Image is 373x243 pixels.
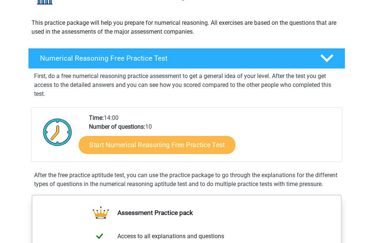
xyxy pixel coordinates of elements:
[39,114,76,151] img: Clock
[79,136,235,153] a: Start Numerical Reasoning Free Practice Test
[34,72,339,98] p: First, do a free numerical reasoning practice assessment to get a general idea of your level. Aft...
[83,114,342,162] div: 14:00 10
[31,171,342,189] div: After the free practice aptitude test, you can use the practice package to go through the explana...
[89,123,145,130] b: Number of questions:
[25,48,348,69] a: Numerical Reasoning Free Practice Test
[31,18,342,36] p: This practice package will help you prepare for numerical reasoning. All exercises are based on t...
[40,54,308,63] h4: Numerical Reasoning Free Practice Test
[89,114,104,121] b: Time:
